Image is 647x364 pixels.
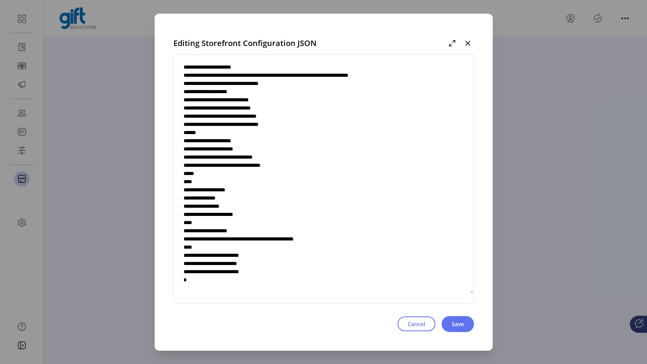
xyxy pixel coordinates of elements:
span: Cancel [408,320,425,328]
span: Editing Storefront Configuration JSON [173,37,317,49]
button: Cancel [397,316,435,331]
span: Save [452,320,464,328]
button: Maximize [446,37,458,49]
button: Save [442,316,474,332]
